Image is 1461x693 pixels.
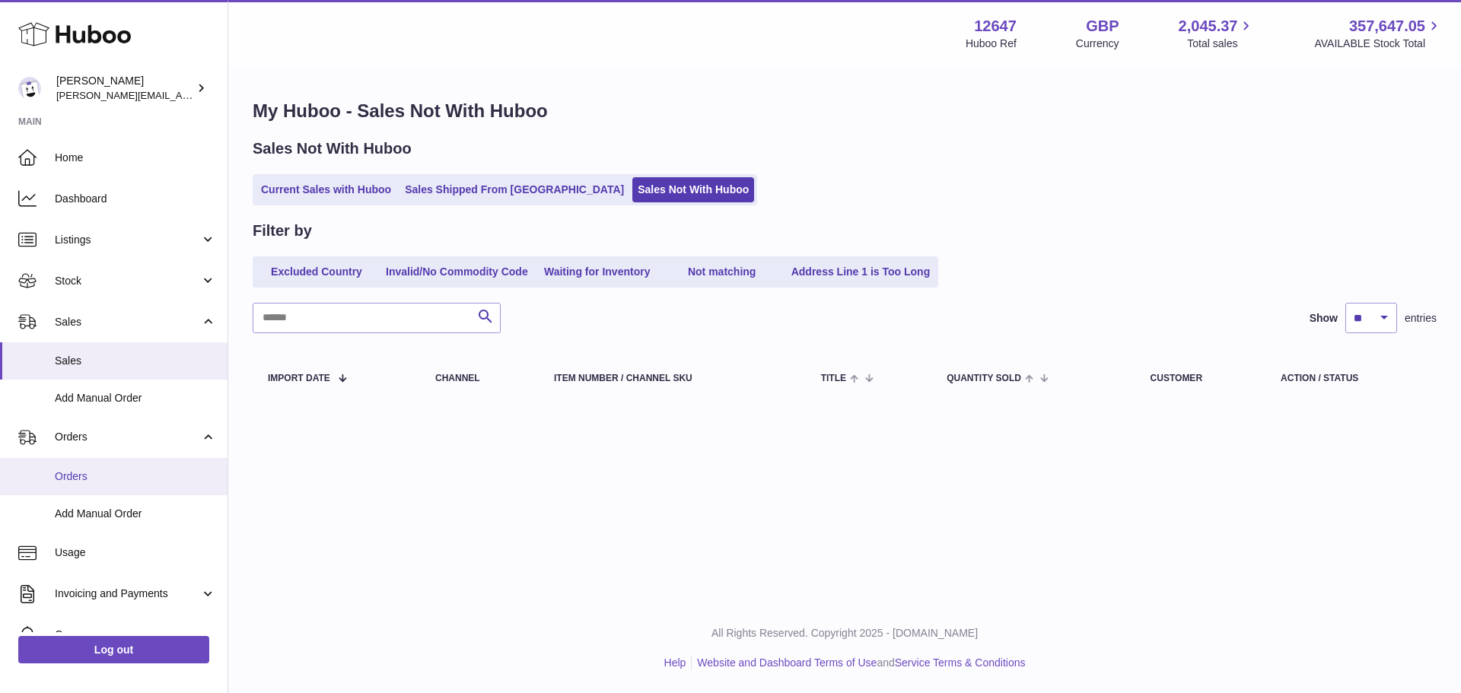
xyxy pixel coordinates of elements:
strong: 12647 [974,16,1017,37]
a: Service Terms & Conditions [895,656,1026,669]
span: Usage [55,545,216,560]
a: Website and Dashboard Terms of Use [697,656,877,669]
span: Invoicing and Payments [55,587,200,601]
span: Add Manual Order [55,507,216,521]
a: Excluded Country [256,259,377,285]
div: Action / Status [1281,374,1421,383]
span: AVAILABLE Stock Total [1314,37,1443,51]
div: Currency [1076,37,1119,51]
span: Dashboard [55,192,216,206]
span: Add Manual Order [55,391,216,405]
span: Total sales [1187,37,1255,51]
a: Not matching [661,259,783,285]
span: [PERSON_NAME][EMAIL_ADDRESS][PERSON_NAME][DOMAIN_NAME] [56,89,387,101]
span: 357,647.05 [1349,16,1425,37]
span: Listings [55,233,200,247]
h2: Sales Not With Huboo [253,138,412,159]
strong: GBP [1086,16,1119,37]
a: Sales Not With Huboo [632,177,754,202]
a: Invalid/No Commodity Code [380,259,533,285]
div: Customer [1151,374,1250,383]
a: 357,647.05 AVAILABLE Stock Total [1314,16,1443,51]
p: All Rights Reserved. Copyright 2025 - [DOMAIN_NAME] [240,626,1449,641]
span: 2,045.37 [1179,16,1238,37]
span: Import date [268,374,330,383]
li: and [692,656,1025,670]
span: Home [55,151,216,165]
h1: My Huboo - Sales Not With Huboo [253,99,1437,123]
span: Title [821,374,846,383]
span: Sales [55,315,200,329]
h2: Filter by [253,221,312,241]
a: Current Sales with Huboo [256,177,396,202]
span: Sales [55,354,216,368]
a: Sales Shipped From [GEOGRAPHIC_DATA] [399,177,629,202]
span: Orders [55,430,200,444]
span: Orders [55,469,216,484]
a: Address Line 1 is Too Long [786,259,936,285]
label: Show [1310,311,1338,326]
a: 2,045.37 Total sales [1179,16,1256,51]
span: Cases [55,628,216,642]
div: Item Number / Channel SKU [554,374,791,383]
span: Quantity Sold [947,374,1021,383]
span: Stock [55,274,200,288]
span: entries [1405,311,1437,326]
div: Channel [435,374,524,383]
a: Waiting for Inventory [536,259,658,285]
div: Huboo Ref [966,37,1017,51]
a: Log out [18,636,209,663]
a: Help [664,656,686,669]
div: [PERSON_NAME] [56,74,193,103]
img: peter@pinter.co.uk [18,77,41,100]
